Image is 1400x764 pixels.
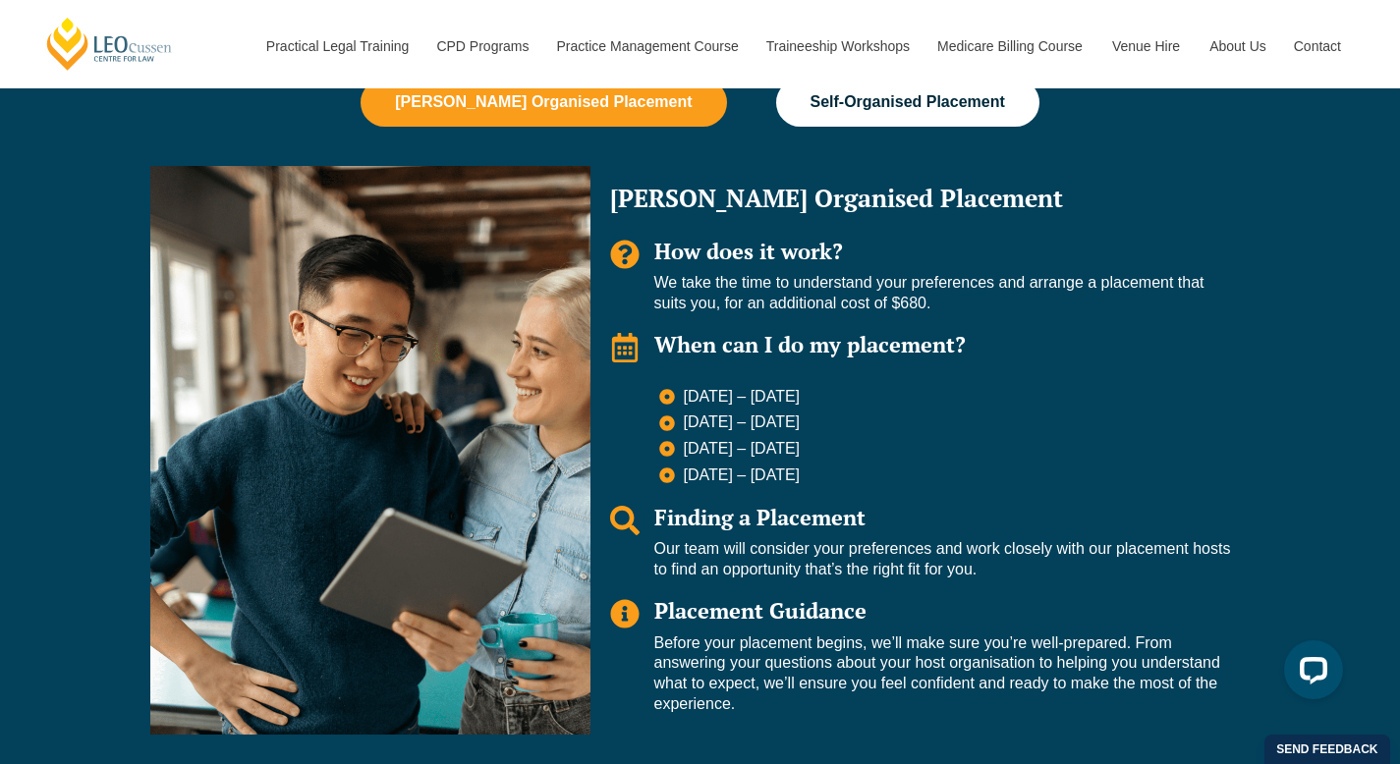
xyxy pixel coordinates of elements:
span: Placement Guidance [654,596,867,625]
p: Before your placement begins, we’ll make sure you’re well-prepared. From answering your questions... [654,633,1231,715]
a: Practice Management Course [542,4,752,88]
a: [PERSON_NAME] Centre for Law [44,16,175,72]
span: [DATE] – [DATE] [679,387,801,408]
a: Venue Hire [1097,4,1195,88]
div: Tabs. Open items with Enter or Space, close with Escape and navigate using the Arrow keys. [140,79,1260,744]
iframe: LiveChat chat widget [1268,632,1351,715]
a: About Us [1195,4,1279,88]
a: Contact [1279,4,1356,88]
h2: [PERSON_NAME] Organised Placement [610,186,1231,210]
span: When can I do my placement? [654,330,966,358]
span: [DATE] – [DATE] [679,465,801,486]
p: Our team will consider your preferences and work closely with our placement hosts to find an oppo... [654,539,1231,580]
a: CPD Programs [421,4,541,88]
p: We take the time to understand your preferences and arrange a placement that suits you, for an ad... [654,273,1231,314]
a: Traineeship Workshops [752,4,923,88]
span: Finding a Placement [654,503,866,531]
span: [PERSON_NAME] Organised Placement [395,93,692,111]
span: Self-Organised Placement [811,93,1005,111]
span: [DATE] – [DATE] [679,412,801,433]
span: [DATE] – [DATE] [679,439,801,460]
a: Medicare Billing Course [923,4,1097,88]
a: Practical Legal Training [252,4,422,88]
span: How does it work? [654,237,843,265]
